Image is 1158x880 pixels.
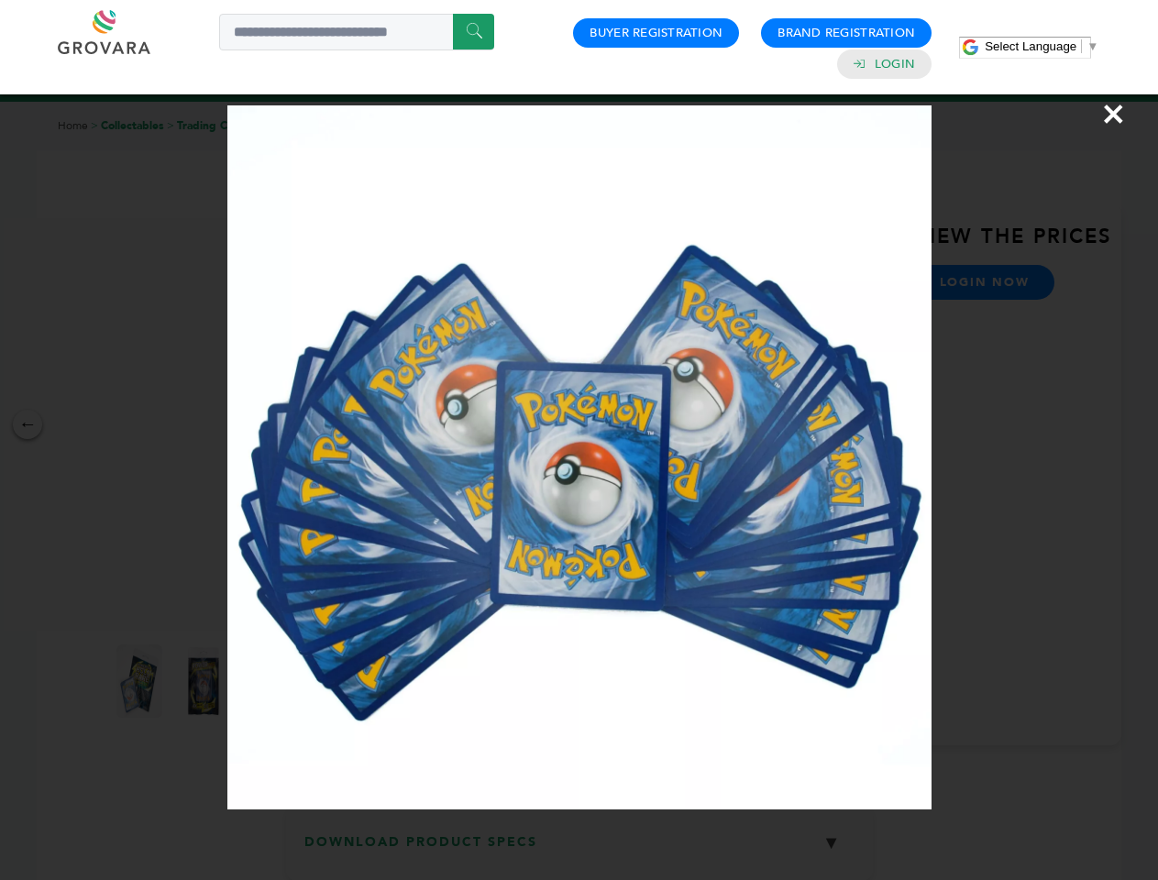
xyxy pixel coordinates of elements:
[985,39,1098,53] a: Select Language​
[219,14,494,50] input: Search a product or brand...
[985,39,1076,53] span: Select Language
[778,25,915,41] a: Brand Registration
[1081,39,1082,53] span: ​
[1086,39,1098,53] span: ▼
[227,105,932,809] img: Image Preview
[1101,88,1126,139] span: ×
[590,25,722,41] a: Buyer Registration
[875,56,915,72] a: Login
